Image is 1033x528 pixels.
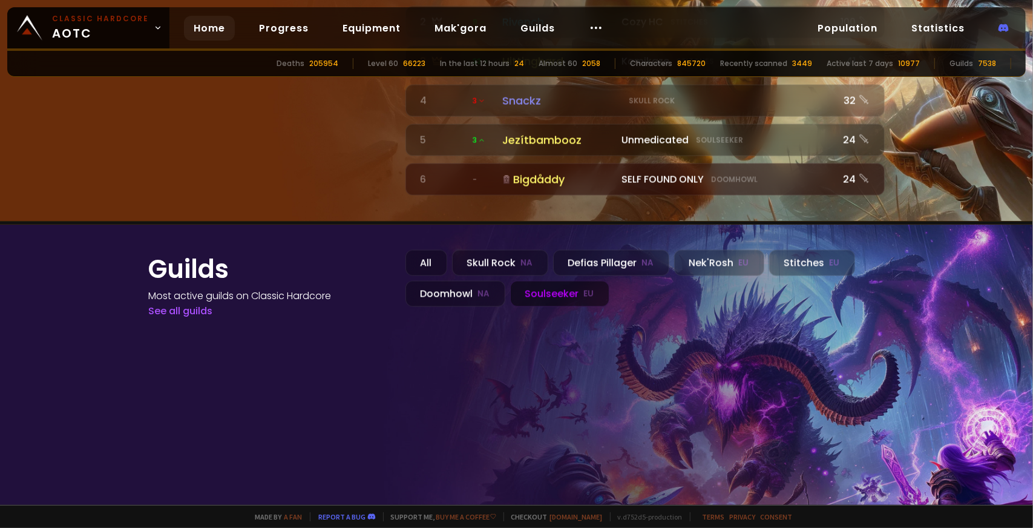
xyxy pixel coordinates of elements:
a: 5 3JezítbamboozUnmedicatedSoulseeker24 [405,124,885,156]
div: Deaths [277,58,304,69]
div: All [405,250,447,276]
small: EU [830,257,840,269]
div: Soulseeker [510,281,609,307]
a: Home [184,16,235,41]
span: AOTC [52,13,149,42]
div: 3449 [792,58,812,69]
div: Unmedicated [621,133,830,148]
div: 2058 [582,58,600,69]
small: Soulseeker [696,135,743,146]
a: Terms [703,512,725,521]
div: 7538 [978,58,996,69]
div: 5 [421,133,465,148]
small: Classic Hardcore [52,13,149,24]
a: a fan [284,512,303,521]
div: SELF FOUND ONLY [621,172,830,187]
a: [DOMAIN_NAME] [550,512,603,521]
a: 6 -BigdåddySELF FOUND ONLYDoomhowl24 [405,163,885,196]
div: Bigdåddy [502,171,615,188]
a: Progress [249,16,318,41]
span: Checkout [503,512,603,521]
div: 10977 [898,58,920,69]
div: 845720 [677,58,706,69]
a: Equipment [333,16,410,41]
a: Privacy [730,512,756,521]
div: In the last 12 hours [440,58,510,69]
div: 4 [421,93,465,108]
div: Level 60 [368,58,398,69]
span: 3 [473,135,485,146]
div: Almost 60 [539,58,577,69]
div: Recently scanned [720,58,787,69]
a: Population [808,16,887,41]
div: 32 [838,93,870,108]
a: 4 3 SnackzSkull Rock32 [405,85,885,117]
div: Nek'Rosh [674,250,764,276]
span: 3 [473,96,485,107]
small: Skull Rock [629,96,675,107]
div: Active last 7 days [827,58,893,69]
small: NA [521,257,533,269]
div: 66223 [403,58,425,69]
div: Stitches [769,250,855,276]
div: Jezítbambooz [502,132,615,148]
div: 24 [514,58,524,69]
a: Consent [761,512,793,521]
div: 205954 [309,58,338,69]
span: Made by [248,512,303,521]
small: NA [642,257,654,269]
small: NA [478,288,490,300]
span: - [473,174,477,185]
a: See all guilds [149,304,213,318]
a: Statistics [902,16,974,41]
a: 2 9RivenchCozy HCStitches100 [405,6,885,38]
span: Support me, [383,512,496,521]
div: 24 [838,133,870,148]
a: Mak'gora [425,16,496,41]
small: EU [739,257,749,269]
div: Skull Rock [452,250,548,276]
h4: Most active guilds on Classic Hardcore [149,288,391,303]
small: EU [584,288,594,300]
small: Doomhowl [711,174,758,185]
a: Guilds [511,16,565,41]
div: Snackz [502,93,615,109]
div: 6 [421,172,465,187]
div: Characters [630,58,672,69]
a: Buy me a coffee [436,512,496,521]
a: Report a bug [319,512,366,521]
span: v. d752d5 - production [610,512,683,521]
div: Doomhowl [405,281,505,307]
div: 24 [838,172,870,187]
div: Guilds [949,58,973,69]
a: Classic HardcoreAOTC [7,7,169,48]
div: Defias Pillager [553,250,669,276]
h1: Guilds [149,250,391,288]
